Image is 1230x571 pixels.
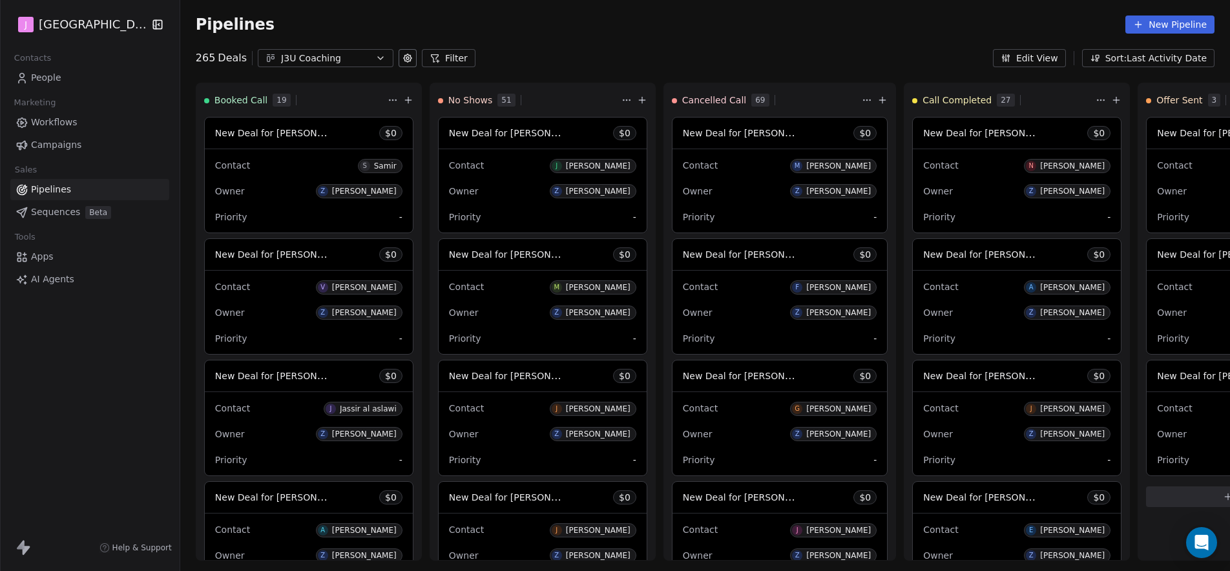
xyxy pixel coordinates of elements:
div: [PERSON_NAME] [566,551,631,560]
div: [PERSON_NAME] [332,430,397,439]
div: [PERSON_NAME] [566,526,631,535]
div: [PERSON_NAME] [1040,187,1105,196]
span: - [1107,453,1110,466]
span: Priority [683,333,715,344]
div: [PERSON_NAME] [1040,283,1105,292]
div: New Deal for [PERSON_NAME]$0ContactN[PERSON_NAME]OwnerZ[PERSON_NAME]Priority- [912,117,1121,233]
div: Samir [374,161,397,171]
span: Priority [449,212,481,222]
span: Campaigns [31,138,81,152]
span: Contact [683,403,718,413]
div: M [554,282,559,293]
span: Contact [923,524,958,535]
div: New Deal for [PERSON_NAME]$0ContactA[PERSON_NAME]OwnerZ[PERSON_NAME]Priority- [912,238,1121,355]
div: Z [795,186,800,196]
span: $ 0 [859,248,871,261]
div: Z [795,550,800,561]
span: Contact [215,403,250,413]
div: New Deal for [PERSON_NAME]$0ContactV[PERSON_NAME]OwnerZ[PERSON_NAME]Priority- [204,238,413,355]
span: $ 0 [385,491,397,504]
button: Sort: Last Activity Date [1082,49,1214,67]
span: New Deal for [PERSON_NAME] [923,127,1059,139]
div: 265 [196,50,247,66]
div: Z [320,429,325,439]
div: New Deal for [PERSON_NAME]$0ContactG[PERSON_NAME]OwnerZ[PERSON_NAME]Priority- [672,360,888,476]
span: Owner [683,429,713,439]
button: Filter [422,49,475,67]
span: Contact [1157,282,1192,292]
span: Owner [683,186,713,196]
button: Edit View [993,49,1066,67]
div: Jassir al aslawi [340,404,397,413]
div: [PERSON_NAME] [806,526,871,535]
span: - [873,211,877,223]
span: Contacts [8,48,57,68]
span: $ 0 [1093,491,1105,504]
div: Z [554,186,559,196]
span: Contact [1157,160,1192,171]
span: - [399,332,402,345]
span: - [399,453,402,466]
span: Owner [449,429,479,439]
div: Z [554,307,559,318]
div: [PERSON_NAME] [332,526,397,535]
span: 19 [273,94,290,107]
span: - [873,332,877,345]
span: Priority [683,455,715,465]
span: Workflows [31,116,78,129]
div: N [1028,161,1034,171]
a: Pipelines [10,179,169,200]
span: New Deal for [PERSON_NAME] [449,127,585,139]
span: Contact [923,403,958,413]
div: New Deal for [PERSON_NAME] [PERSON_NAME]$0ContactJJassir al aslawiOwnerZ[PERSON_NAME]Priority- [204,360,413,476]
div: [PERSON_NAME] [566,161,631,171]
div: J3U Coaching [281,52,370,65]
div: New Deal for [PERSON_NAME]$0ContactJ[PERSON_NAME]OwnerZ[PERSON_NAME]Priority- [438,360,647,476]
span: New Deal for [PERSON_NAME] [215,127,351,139]
div: [PERSON_NAME] [1040,161,1105,171]
span: New Deal for [PERSON_NAME] [449,248,585,260]
div: New Deal for [PERSON_NAME]$0ContactJ[PERSON_NAME]OwnerZ[PERSON_NAME]Priority- [912,360,1121,476]
span: AI Agents [31,273,74,286]
div: [PERSON_NAME] [806,404,871,413]
span: $ 0 [619,127,631,140]
span: Help & Support [112,543,172,553]
span: Owner [923,307,953,318]
button: J[GEOGRAPHIC_DATA] [16,14,142,36]
div: Open Intercom Messenger [1186,527,1217,558]
span: Priority [683,212,715,222]
span: New Deal for [PERSON_NAME] [923,248,1059,260]
span: $ 0 [1093,248,1105,261]
div: Z [1029,307,1034,318]
span: Contact [683,160,718,171]
span: $ 0 [385,248,397,261]
div: Z [795,307,800,318]
span: Priority [923,455,955,465]
div: [PERSON_NAME] [1040,551,1105,560]
span: Contact [923,160,958,171]
span: Contact [449,524,484,535]
span: Cancelled Call [682,94,746,107]
div: [PERSON_NAME] [566,404,631,413]
a: Apps [10,246,169,267]
span: $ 0 [1093,369,1105,382]
div: J [797,525,798,535]
span: $ 0 [619,491,631,504]
div: [PERSON_NAME] [332,308,397,317]
div: J [1030,404,1032,414]
span: Contact [449,282,484,292]
span: $ 0 [619,248,631,261]
span: Owner [923,429,953,439]
span: Owner [215,186,245,196]
span: Contact [1157,403,1192,413]
a: Workflows [10,112,169,133]
span: Tools [9,227,41,247]
div: [PERSON_NAME] [332,187,397,196]
div: New Deal for [PERSON_NAME]$0ContactF[PERSON_NAME]OwnerZ[PERSON_NAME]Priority- [672,238,888,355]
div: Z [554,429,559,439]
div: Z [554,550,559,561]
div: [PERSON_NAME] [566,430,631,439]
div: [PERSON_NAME] [1040,430,1105,439]
span: New Deal for [PERSON_NAME] [PERSON_NAME] [215,369,430,382]
div: [PERSON_NAME] [806,551,871,560]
